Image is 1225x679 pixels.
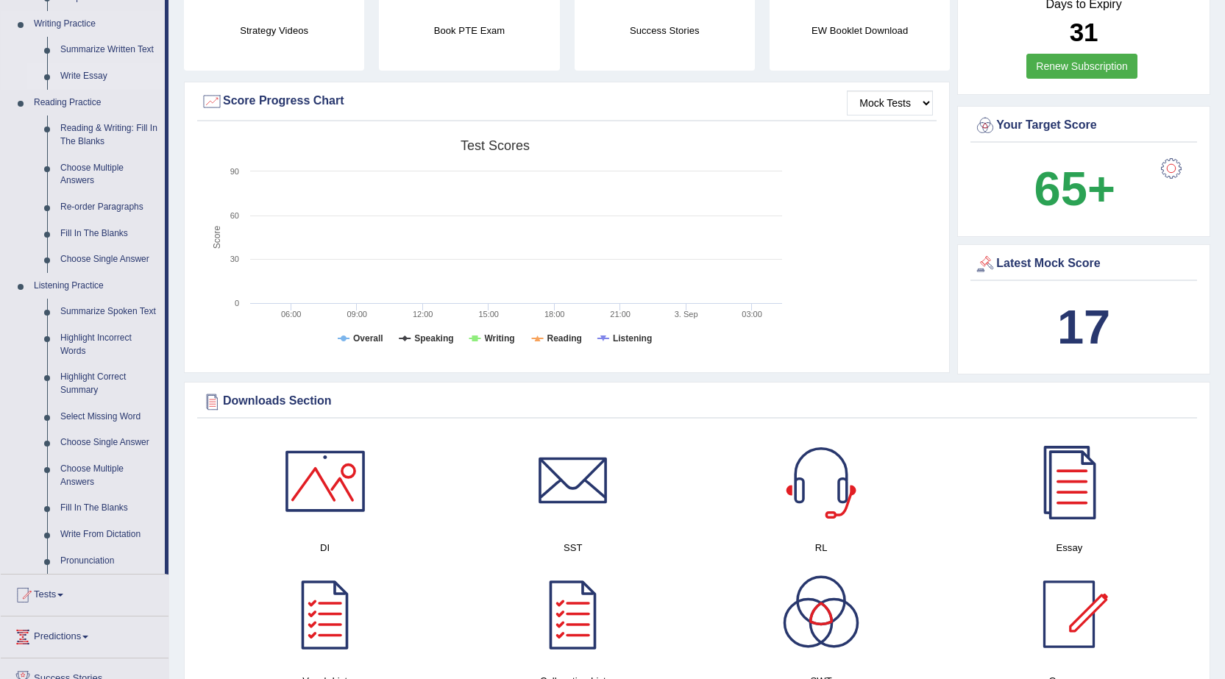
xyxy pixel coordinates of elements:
[54,325,165,364] a: Highlight Incorrect Words
[54,37,165,63] a: Summarize Written Text
[675,310,698,319] tspan: 3. Sep
[212,226,222,249] tspan: Score
[281,310,302,319] text: 06:00
[54,404,165,430] a: Select Missing Word
[54,299,165,325] a: Summarize Spoken Text
[27,90,165,116] a: Reading Practice
[456,540,689,555] h4: SST
[54,246,165,273] a: Choose Single Answer
[54,194,165,221] a: Re-order Paragraphs
[461,138,530,153] tspan: Test scores
[1034,162,1115,216] b: 65+
[484,333,514,344] tspan: Writing
[414,333,453,344] tspan: Speaking
[742,310,762,319] text: 03:00
[230,167,239,176] text: 90
[235,299,239,307] text: 0
[1026,54,1137,79] a: Renew Subscription
[544,310,565,319] text: 18:00
[478,310,499,319] text: 15:00
[705,540,938,555] h4: RL
[54,155,165,194] a: Choose Multiple Answers
[413,310,433,319] text: 12:00
[347,310,367,319] text: 09:00
[575,23,755,38] h4: Success Stories
[379,23,559,38] h4: Book PTE Exam
[201,391,1193,413] div: Downloads Section
[1057,300,1110,354] b: 17
[201,90,933,113] div: Score Progress Chart
[230,211,239,220] text: 60
[54,63,165,90] a: Write Essay
[547,333,582,344] tspan: Reading
[353,333,383,344] tspan: Overall
[974,115,1193,137] div: Your Target Score
[974,253,1193,275] div: Latest Mock Score
[230,255,239,263] text: 30
[27,273,165,299] a: Listening Practice
[54,115,165,154] a: Reading & Writing: Fill In The Blanks
[54,495,165,522] a: Fill In The Blanks
[54,221,165,247] a: Fill In The Blanks
[54,430,165,456] a: Choose Single Answer
[613,333,652,344] tspan: Listening
[27,11,165,38] a: Writing Practice
[1070,18,1098,46] b: 31
[54,456,165,495] a: Choose Multiple Answers
[54,364,165,403] a: Highlight Correct Summary
[770,23,950,38] h4: EW Booklet Download
[54,522,165,548] a: Write From Dictation
[184,23,364,38] h4: Strategy Videos
[1,616,168,653] a: Predictions
[54,548,165,575] a: Pronunciation
[610,310,631,319] text: 21:00
[1,575,168,611] a: Tests
[208,540,441,555] h4: DI
[953,540,1186,555] h4: Essay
